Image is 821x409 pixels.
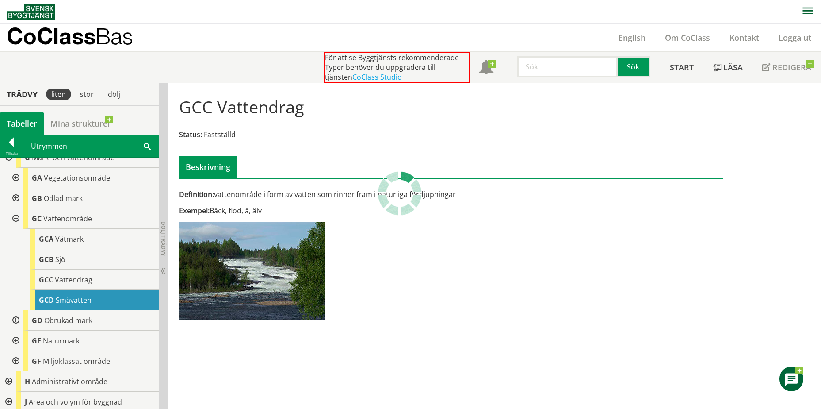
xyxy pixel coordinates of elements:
[44,316,92,325] span: Obrukad mark
[55,234,84,244] span: Våtmark
[55,255,65,264] span: Sjö
[44,173,110,183] span: Vegetationsområde
[179,206,537,216] div: Bäck, flod, å, älv
[179,130,202,139] span: Status:
[32,377,107,386] span: Administrativt område
[32,316,42,325] span: GD
[39,295,54,305] span: GCD
[46,89,71,100] div: liten
[324,52,470,83] div: För att se Byggtjänsts rekommenderade Typer behöver du uppgradera till tjänsten
[103,89,126,100] div: dölj
[160,221,167,256] span: Dölj trädvy
[7,4,55,20] img: Svensk Byggtjänst
[32,336,41,346] span: GE
[179,189,537,199] div: vattenområde i form av vatten som rinner fram i naturliga fördjupningar
[7,208,159,310] div: Gå till informationssidan för CoClass Studio
[723,62,743,73] span: Läsa
[769,32,821,43] a: Logga ut
[95,23,133,49] span: Bas
[39,255,53,264] span: GCB
[14,249,159,270] div: Gå till informationssidan för CoClass Studio
[14,270,159,290] div: Gå till informationssidan för CoClass Studio
[2,89,42,99] div: Trädvy
[32,173,42,183] span: GA
[39,275,53,285] span: GCC
[660,52,703,83] a: Start
[44,193,83,203] span: Odlad mark
[204,130,236,139] span: Fastställd
[55,275,92,285] span: Vattendrag
[655,32,720,43] a: Om CoClass
[32,193,42,203] span: GB
[179,156,237,178] div: Beskrivning
[32,153,115,162] span: Mark- och vattenområde
[618,56,650,77] button: Sök
[23,135,159,157] div: Utrymmen
[0,150,23,157] div: Tillbaka
[25,153,30,162] span: G
[7,188,159,208] div: Gå till informationssidan för CoClass Studio
[7,331,159,351] div: Gå till informationssidan för CoClass Studio
[179,206,210,216] span: Exempel:
[517,56,618,77] input: Sök
[720,32,769,43] a: Kontakt
[179,97,304,116] h1: GCC Vattendrag
[752,52,821,83] a: Redigera
[7,168,159,188] div: Gå till informationssidan för CoClass Studio
[25,377,30,386] span: H
[43,356,110,366] span: Miljöklassat område
[609,32,655,43] a: English
[352,72,402,82] a: CoClass Studio
[75,89,99,100] div: stor
[144,141,151,150] span: Sök i tabellen
[670,62,694,73] span: Start
[7,31,133,41] p: CoClass
[43,214,92,224] span: Vattenområde
[772,62,811,73] span: Redigera
[179,189,214,199] span: Definition:
[378,171,422,216] img: Laddar
[14,290,159,310] div: Gå till informationssidan för CoClass Studio
[7,351,159,371] div: Gå till informationssidan för CoClass Studio
[39,234,53,244] span: GCA
[703,52,752,83] a: Läsa
[179,222,325,320] img: gcc-vattendrag.jpg
[32,356,41,366] span: GF
[44,112,118,135] a: Mina strukturer
[56,295,92,305] span: Småvatten
[7,24,152,51] a: CoClassBas
[29,397,122,407] span: Area och volym för byggnad
[25,397,27,407] span: J
[479,61,493,75] span: Notifikationer
[7,310,159,331] div: Gå till informationssidan för CoClass Studio
[14,229,159,249] div: Gå till informationssidan för CoClass Studio
[32,214,42,224] span: GC
[43,336,80,346] span: Naturmark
